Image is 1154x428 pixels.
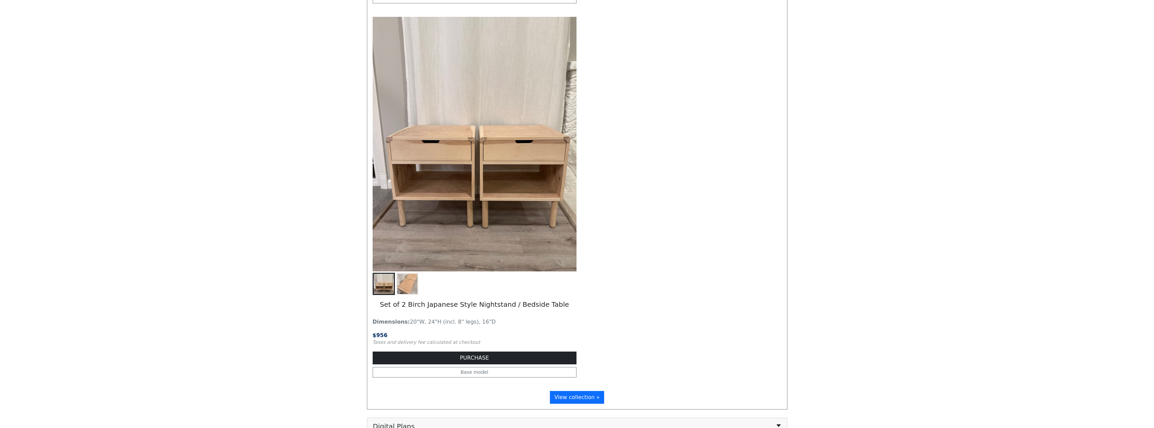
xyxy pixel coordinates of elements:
button: PURCHASE [373,352,576,364]
span: $ 956 [373,332,388,338]
a: View collection » [550,391,604,404]
a: Base model [373,367,576,377]
img: Japanese-Style Birch Nightstand Sets [373,17,576,271]
h5: Set of 2 Birch Japanese Style Nightstand / Bedside Table [373,295,576,315]
span: View collection » [554,394,600,400]
small: Taxes and delivery fee calculated at checkout [373,339,480,345]
p: 20"W, 24"H (incl. 8" legs), 16"D [373,318,576,326]
img: Japanese-Style Birch Nightstand Sets [374,274,394,294]
strong: Dimensions: [373,319,410,325]
img: Japanese-Style Birch Nightstand Sets [397,274,417,294]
